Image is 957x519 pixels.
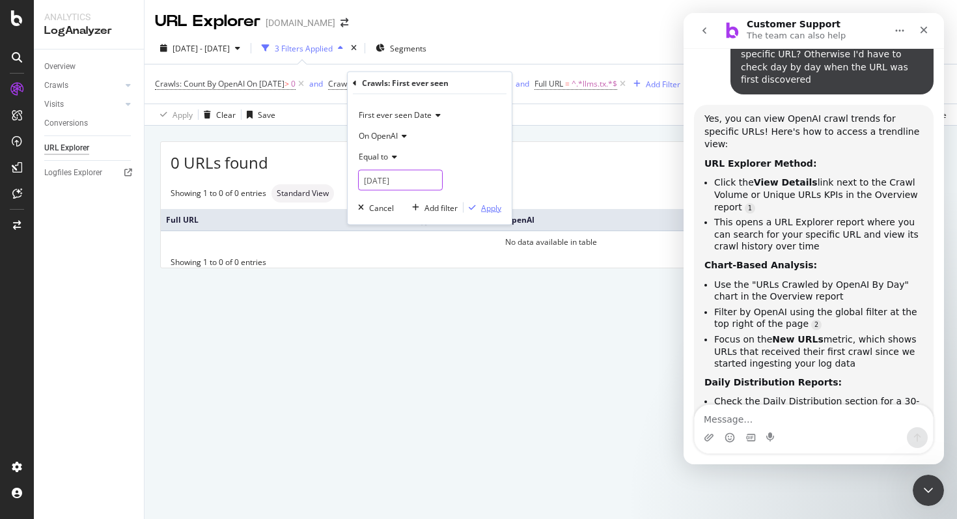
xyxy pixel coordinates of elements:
button: Clear [199,104,236,125]
b: View Details [70,164,134,175]
input: Select a day [358,170,443,191]
div: Analytics [44,10,133,23]
div: Crawls: First ever seen [362,77,449,89]
th: Full URL: activate to sort column ascending [161,209,433,231]
div: Showing 1 to 0 of 0 entries [171,257,266,268]
div: LogAnalyzer [44,23,133,38]
button: Cancel [353,201,394,214]
div: and [516,78,529,89]
span: Full URL [534,78,563,89]
button: Start recording [83,419,93,430]
button: Send a message… [223,414,244,435]
span: On OpenAI [359,130,398,141]
div: Add Filter [646,79,680,90]
div: Crawls [44,79,68,92]
div: Cancel [369,202,394,213]
span: 0 [291,75,296,93]
button: Add filter [407,201,458,214]
div: Add filter [424,202,458,213]
li: Click the link next to the Crawl Volume or Unique URLs KPIs in the Overview report [31,163,240,200]
span: > [284,78,289,89]
span: 0 URLs found [171,152,268,174]
button: Apply [464,201,501,214]
div: and [309,78,323,89]
a: Source reference 9276138: [61,190,72,201]
button: Gif picker [62,419,72,430]
a: Conversions [44,117,135,130]
span: Standard View [277,189,329,197]
div: Yes, you can view OpenAI crawl trends for specific URLs! Here's how to access a trendline view: [21,100,240,138]
a: Crawls [44,79,122,92]
li: Filter by OpenAI using the global filter at the top right of the page [31,293,240,317]
div: Showing 1 to 0 of 0 entries [171,188,266,199]
span: On [DATE] [247,78,284,89]
div: Save [258,109,275,120]
div: URL Explorer [44,141,89,155]
button: Save [242,104,275,125]
a: URL Explorer [44,141,135,155]
span: First ever seen Date [359,109,432,120]
a: Source reference 10670849: [128,307,138,317]
li: Focus on the metric, which shows URLs that received their first crawl since we started ingesting ... [31,320,240,357]
button: 3 Filters Applied [257,38,348,59]
button: Add Filter [628,76,680,92]
button: Upload attachment [20,419,31,430]
div: Logfiles Explorer [44,166,102,180]
div: URL Explorer [155,10,260,33]
b: Daily Distribution Reports: [21,364,158,374]
div: Apply [481,202,501,213]
iframe: Intercom live chat [684,13,944,464]
div: Clear [216,109,236,120]
div: Yes, you can view OpenAI crawl trends for specific URLs! Here's how to access a trendline view:UR... [10,92,250,499]
button: [DATE] - [DATE] [155,38,245,59]
li: Check the Daily Distribution section for a 30-day period view [31,382,240,406]
a: Visits [44,98,122,111]
span: [DATE] - [DATE] [173,43,230,54]
b: URL Explorer Method: [21,145,133,156]
a: Overview [44,60,135,74]
button: and [309,77,323,90]
span: = [565,78,570,89]
span: Segments [390,43,426,54]
button: Segments [370,38,432,59]
div: Visits [44,98,64,111]
div: [DOMAIN_NAME] [266,16,335,29]
div: arrow-right-arrow-left [340,18,348,27]
span: ^.*llms.tx.*$ [572,75,617,93]
iframe: Intercom live chat [913,475,944,506]
b: New URLs [89,321,139,331]
button: Emoji picker [41,419,51,430]
li: Use the "URLs Crawled by OpenAI By Day" chart in the Overview report [31,266,240,290]
div: Overview [44,60,76,74]
div: neutral label [271,184,334,203]
span: Crawls: Count By OpenAI [155,78,245,89]
button: Apply [155,104,193,125]
b: Chart-Based Analysis: [21,247,133,257]
div: Customer Support says… [10,92,250,501]
span: Crawls: First ever seen date on OpenAI [328,78,468,89]
li: This opens a URL Explorer report where you can search for your specific URL and view its crawl hi... [31,203,240,240]
textarea: Message… [11,392,249,414]
div: Conversions [44,117,88,130]
a: Logfiles Explorer [44,166,135,180]
div: 3 Filters Applied [275,43,333,54]
span: Equal to [359,151,388,162]
div: times [348,42,359,55]
td: No data available in table [161,231,941,253]
div: Apply [173,109,193,120]
button: and [516,77,529,90]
